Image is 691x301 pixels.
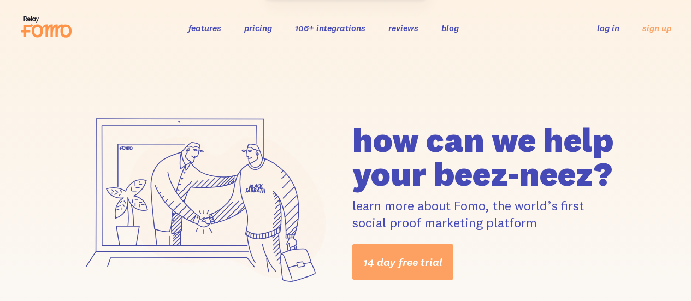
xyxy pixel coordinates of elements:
a: 14 day free trial [352,244,453,280]
p: learn more about Fomo, the world’s first social proof marketing platform [352,197,619,231]
a: 106+ integrations [295,22,365,33]
a: log in [597,22,619,33]
a: blog [441,22,459,33]
a: features [188,22,221,33]
a: pricing [244,22,272,33]
h1: how can we help your beez-neez? [352,123,619,191]
a: sign up [642,22,671,34]
a: reviews [388,22,418,33]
